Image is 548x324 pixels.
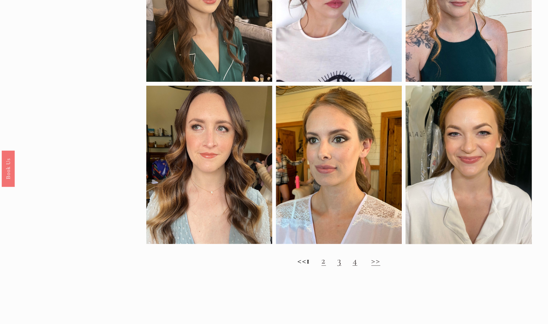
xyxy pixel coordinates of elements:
a: 4 [353,255,357,266]
strong: 1 [306,255,310,266]
a: 3 [337,255,341,266]
h2: << [146,255,532,266]
a: Book Us [2,150,15,186]
a: >> [371,255,380,266]
a: 2 [321,255,326,266]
